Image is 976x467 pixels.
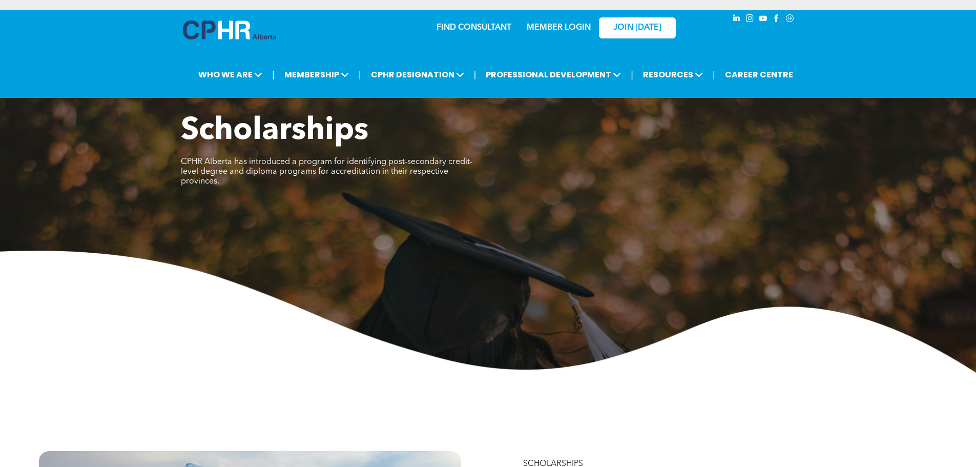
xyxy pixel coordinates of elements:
span: MEMBERSHIP [281,65,352,84]
li: | [631,64,633,85]
a: Social network [784,13,796,27]
span: CPHR Alberta has introduced a program for identifying post-secondary credit-level degree and dipl... [181,158,472,186]
span: RESOURCES [640,65,706,84]
a: facebook [771,13,782,27]
a: JOIN [DATE] [599,17,676,38]
span: PROFESSIONAL DEVELOPMENT [483,65,624,84]
span: WHO WE ARE [195,65,265,84]
span: Scholarships [181,116,368,147]
a: youtube [758,13,769,27]
img: A blue and white logo for cp alberta [183,21,276,39]
a: MEMBER LOGIN [527,24,591,32]
li: | [474,64,476,85]
a: CAREER CENTRE [722,65,796,84]
li: | [272,64,275,85]
span: JOIN [DATE] [613,23,661,33]
li: | [713,64,715,85]
li: | [359,64,361,85]
a: instagram [744,13,756,27]
a: linkedin [731,13,742,27]
span: CPHR DESIGNATION [368,65,467,84]
a: FIND CONSULTANT [437,24,511,32]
